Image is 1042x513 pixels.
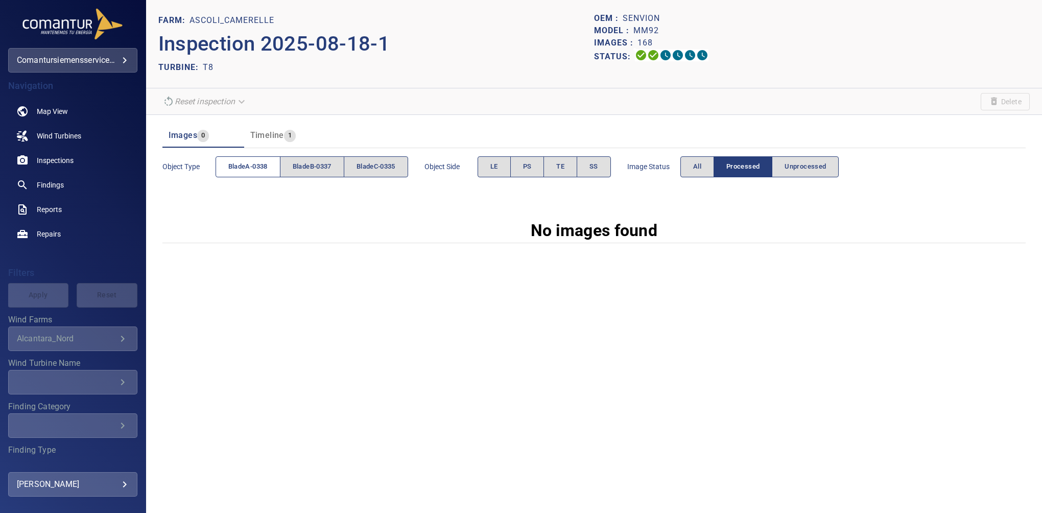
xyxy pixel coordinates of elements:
[577,156,611,177] button: SS
[556,161,564,173] span: TE
[510,156,544,177] button: PS
[594,12,623,25] p: OEM :
[37,155,74,166] span: Inspections
[169,130,197,140] span: Images
[162,161,216,172] span: Object type
[17,476,129,493] div: [PERSON_NAME]
[8,316,137,324] label: Wind Farms
[216,156,280,177] button: bladeA-0338
[357,161,395,173] span: bladeC-0335
[693,161,701,173] span: All
[8,222,137,246] a: repairs noActive
[981,93,1030,110] span: Unable to delete the inspection due to your user permissions
[696,49,708,61] svg: Classification 0%
[37,131,81,141] span: Wind Turbines
[216,156,408,177] div: objectType
[37,180,64,190] span: Findings
[8,197,137,222] a: reports noActive
[8,81,137,91] h4: Navigation
[8,359,137,367] label: Wind Turbine Name
[37,229,61,239] span: Repairs
[8,327,137,351] div: Wind Farms
[158,29,594,59] p: Inspection 2025-08-18-1
[158,61,203,74] p: TURBINE:
[37,106,68,116] span: Map View
[8,403,137,411] label: Finding Category
[684,49,696,61] svg: Matching 0%
[158,92,251,110] div: Unable to reset the inspection due to your user permissions
[424,161,478,172] span: Object Side
[17,52,129,68] div: comantursiemensserviceitaly
[680,156,714,177] button: All
[714,156,772,177] button: Processed
[175,97,235,106] em: Reset inspection
[284,130,296,142] span: 1
[197,130,209,142] span: 0
[158,14,190,27] p: FARM:
[250,130,284,140] span: Timeline
[785,161,826,173] span: Unprocessed
[293,161,331,173] span: bladeB-0337
[8,413,137,438] div: Finding Category
[8,370,137,394] div: Wind Turbine Name
[8,268,137,278] h4: Filters
[8,48,137,73] div: comantursiemensserviceitaly
[8,99,137,124] a: map noActive
[344,156,408,177] button: bladeC-0335
[594,49,635,64] p: Status:
[594,25,633,37] p: Model :
[478,156,611,177] div: objectSide
[8,173,137,197] a: findings noActive
[531,218,658,243] p: No images found
[158,92,251,110] div: Reset inspection
[680,156,839,177] div: imageStatus
[633,25,659,37] p: MM92
[647,49,659,61] svg: Data Formatted 100%
[21,8,124,40] img: comantursiemensserviceitaly-logo
[627,161,680,172] span: Image Status
[623,12,660,25] p: Senvion
[37,204,62,215] span: Reports
[659,49,672,61] svg: Selecting 0%
[543,156,577,177] button: TE
[8,148,137,173] a: inspections noActive
[17,334,116,343] div: Alcantara_Nord
[637,37,653,49] p: 168
[280,156,344,177] button: bladeB-0337
[478,156,511,177] button: LE
[490,161,498,173] span: LE
[8,124,137,148] a: windturbines noActive
[190,14,274,27] p: Ascoli_Camerelle
[772,156,839,177] button: Unprocessed
[523,161,532,173] span: PS
[589,161,598,173] span: SS
[672,49,684,61] svg: ML Processing 0%
[726,161,760,173] span: Processed
[594,37,637,49] p: Images :
[228,161,268,173] span: bladeA-0338
[203,61,214,74] p: T8
[635,49,647,61] svg: Uploading 100%
[8,446,137,454] label: Finding Type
